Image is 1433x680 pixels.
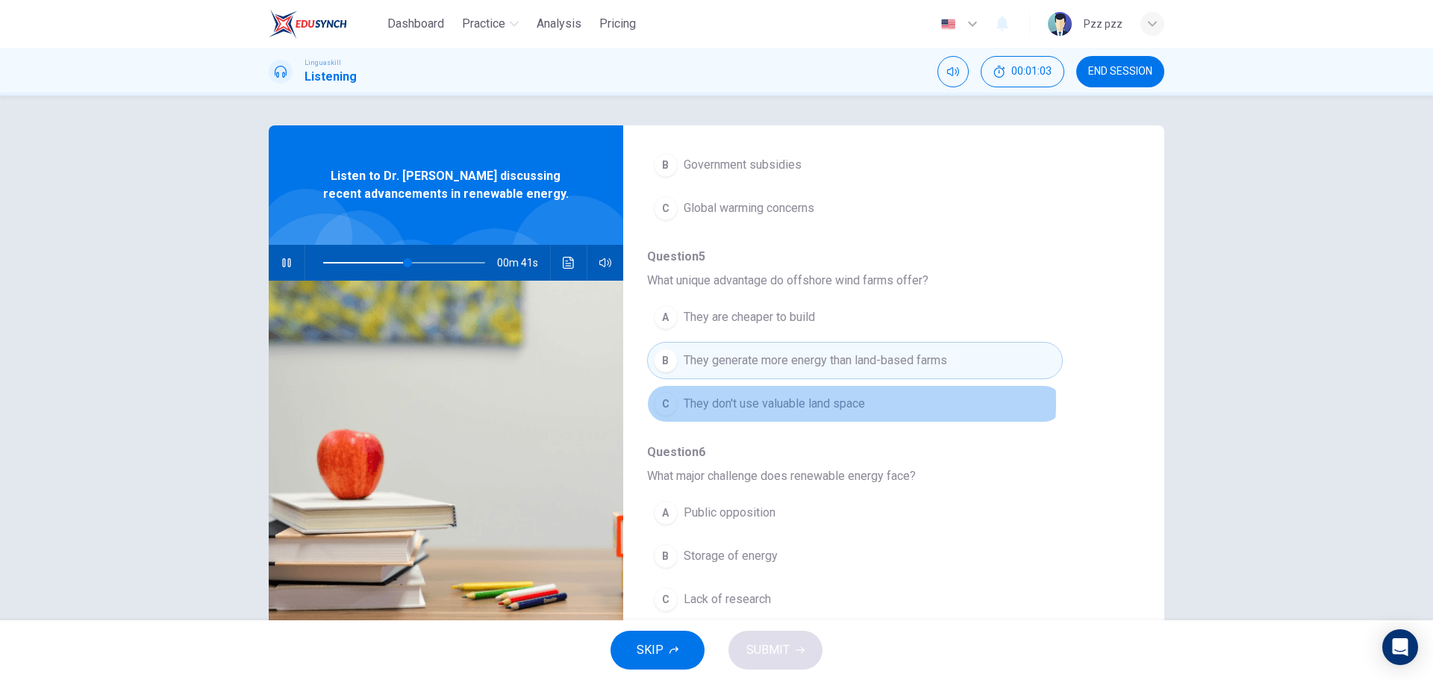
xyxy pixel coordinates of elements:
img: EduSynch logo [269,9,347,39]
div: A [654,501,678,525]
span: END SESSION [1088,66,1152,78]
span: Question 6 [647,443,1117,461]
span: Storage of energy [684,547,778,565]
button: CGlobal warming concerns [647,190,1063,227]
span: Government subsidies [684,156,802,174]
div: Mute [937,56,969,87]
div: Pzz pzz [1084,15,1123,33]
span: 00m 41s [497,245,550,281]
span: Lack of research [684,590,771,608]
button: Practice [456,10,525,37]
span: Global warming concerns [684,199,814,217]
button: AThey are cheaper to build [647,299,1063,336]
span: What unique advantage do offshore wind farms offer? [647,272,1117,290]
span: Dashboard [387,15,444,33]
button: BGovernment subsidies [647,146,1063,184]
span: SKIP [637,640,664,661]
span: Analysis [537,15,581,33]
button: BThey generate more energy than land-based farms [647,342,1063,379]
div: Open Intercom Messenger [1382,629,1418,665]
button: END SESSION [1076,56,1164,87]
button: Dashboard [381,10,450,37]
img: en [939,19,958,30]
span: They don't use valuable land space [684,395,865,413]
span: Practice [462,15,505,33]
div: C [654,587,678,611]
a: EduSynch logo [269,9,381,39]
div: A [654,305,678,329]
span: What major challenge does renewable energy face? [647,467,1117,485]
span: Listen to Dr. [PERSON_NAME] discussing recent advancements in renewable energy. [317,167,575,203]
button: BStorage of energy [647,537,1063,575]
button: Pricing [593,10,642,37]
img: Listen to Dr. Helen Smith discussing recent advancements in renewable energy. [269,281,623,644]
img: Profile picture [1048,12,1072,36]
button: SKIP [611,631,705,670]
span: Public opposition [684,504,775,522]
div: B [654,153,678,177]
span: They generate more energy than land-based farms [684,352,947,369]
span: 00:01:03 [1011,66,1052,78]
div: C [654,392,678,416]
span: Linguaskill [305,57,341,68]
button: APublic opposition [647,494,1063,531]
div: Hide [981,56,1064,87]
div: B [654,544,678,568]
div: B [654,349,678,372]
button: Analysis [531,10,587,37]
button: 00:01:03 [981,56,1064,87]
span: Pricing [599,15,636,33]
h1: Listening [305,68,357,86]
div: C [654,196,678,220]
span: They are cheaper to build [684,308,815,326]
span: Question 5 [647,248,1117,266]
button: CThey don't use valuable land space [647,385,1063,422]
button: CLack of research [647,581,1063,618]
button: Click to see the audio transcription [557,245,581,281]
